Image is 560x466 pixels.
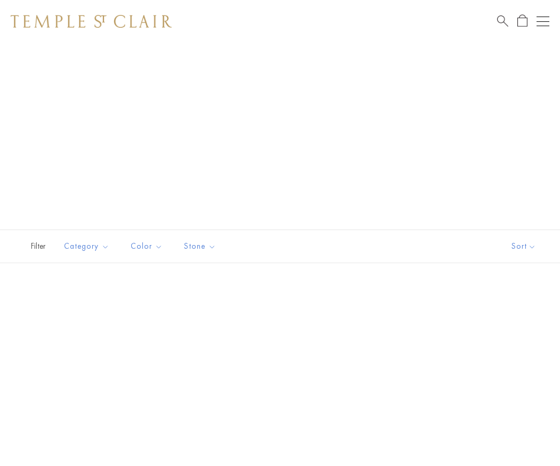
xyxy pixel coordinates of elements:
button: Show sort by [487,230,560,263]
span: Category [59,240,117,253]
button: Category [56,234,117,258]
button: Color [123,234,171,258]
span: Stone [179,240,224,253]
button: Stone [176,234,224,258]
span: Color [125,240,171,253]
a: Open Shopping Bag [517,14,527,28]
button: Open navigation [537,15,549,28]
img: Temple St. Clair [11,15,172,28]
a: Search [497,14,508,28]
